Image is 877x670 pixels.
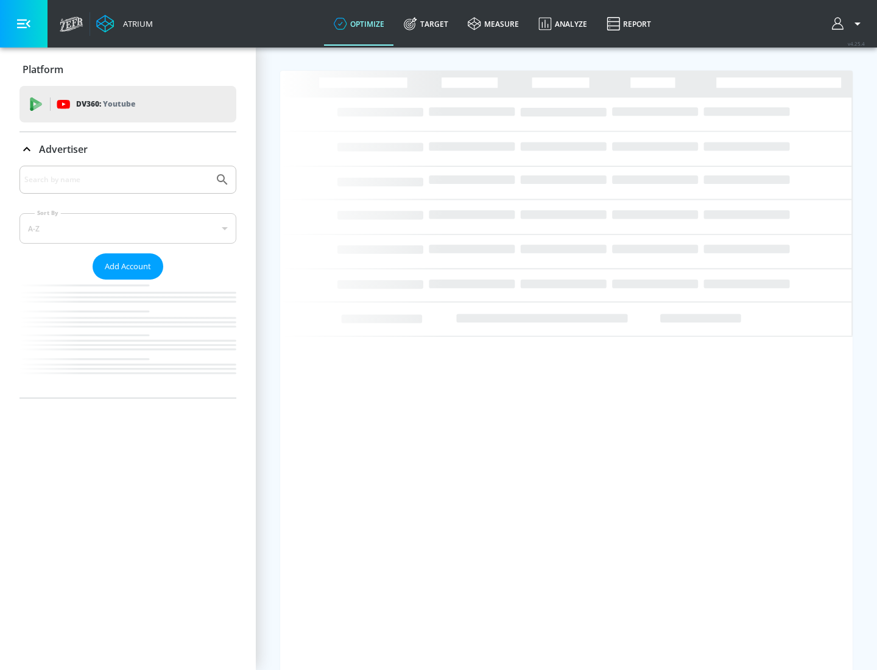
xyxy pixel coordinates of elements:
p: Platform [23,63,63,76]
input: Search by name [24,172,209,188]
div: Advertiser [19,166,236,398]
a: Analyze [529,2,597,46]
p: Youtube [103,97,135,110]
label: Sort By [35,209,61,217]
p: DV360: [76,97,135,111]
a: Report [597,2,661,46]
div: A-Z [19,213,236,244]
a: optimize [324,2,394,46]
button: Add Account [93,253,163,280]
a: Atrium [96,15,153,33]
div: Platform [19,52,236,86]
a: Target [394,2,458,46]
div: Advertiser [19,132,236,166]
span: v 4.25.4 [848,40,865,47]
nav: list of Advertiser [19,280,236,398]
span: Add Account [105,259,151,273]
div: DV360: Youtube [19,86,236,122]
div: Atrium [118,18,153,29]
a: measure [458,2,529,46]
p: Advertiser [39,143,88,156]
